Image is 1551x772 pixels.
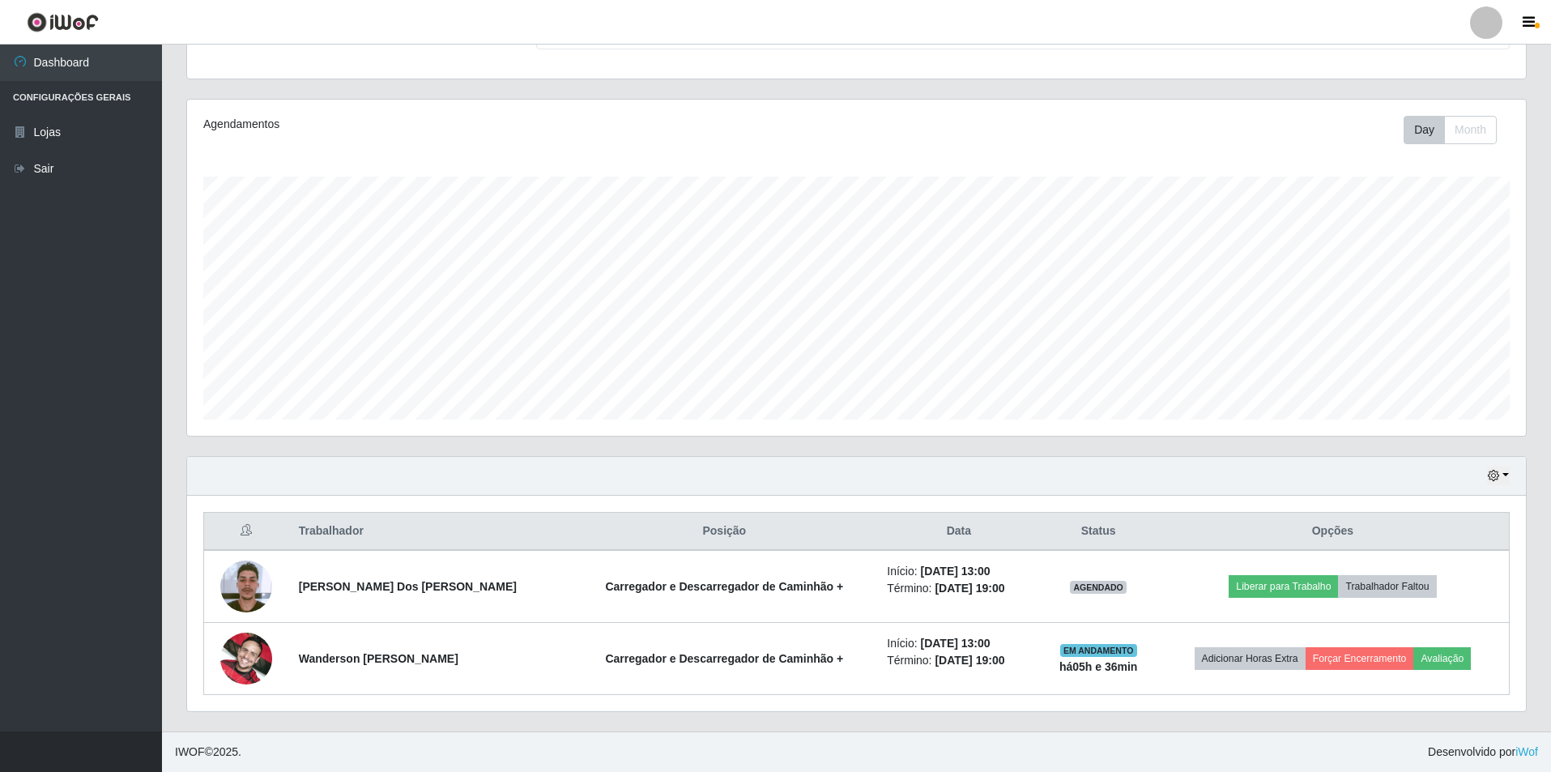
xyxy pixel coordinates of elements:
span: IWOF [175,745,205,758]
strong: Carregador e Descarregador de Caminhão + [605,652,843,665]
li: Término: [887,580,1030,597]
img: 1744151921075.jpeg [220,561,272,612]
th: Opções [1157,513,1510,551]
th: Data [877,513,1040,551]
li: Início: [887,635,1030,652]
button: Month [1444,116,1497,144]
button: Avaliação [1413,647,1471,670]
div: Toolbar with button groups [1404,116,1510,144]
img: 1757378294988.jpeg [220,612,272,705]
button: Forçar Encerramento [1306,647,1414,670]
span: Desenvolvido por [1428,744,1538,761]
button: Adicionar Horas Extra [1195,647,1306,670]
button: Day [1404,116,1445,144]
div: Agendamentos [203,116,734,133]
th: Posição [571,513,877,551]
img: CoreUI Logo [27,12,99,32]
span: © 2025 . [175,744,241,761]
time: [DATE] 13:00 [921,637,991,650]
span: EM ANDAMENTO [1060,644,1137,657]
time: [DATE] 13:00 [921,565,991,578]
strong: Carregador e Descarregador de Caminhão + [605,580,843,593]
strong: Wanderson [PERSON_NAME] [299,652,458,665]
strong: [PERSON_NAME] Dos [PERSON_NAME] [299,580,517,593]
th: Trabalhador [289,513,572,551]
th: Status [1041,513,1157,551]
button: Liberar para Trabalho [1229,575,1338,598]
button: Trabalhador Faltou [1338,575,1436,598]
li: Início: [887,563,1030,580]
time: [DATE] 19:00 [935,582,1004,595]
li: Término: [887,652,1030,669]
strong: há 05 h e 36 min [1059,660,1138,673]
time: [DATE] 19:00 [935,654,1004,667]
a: iWof [1515,745,1538,758]
div: First group [1404,116,1497,144]
span: AGENDADO [1070,581,1127,594]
